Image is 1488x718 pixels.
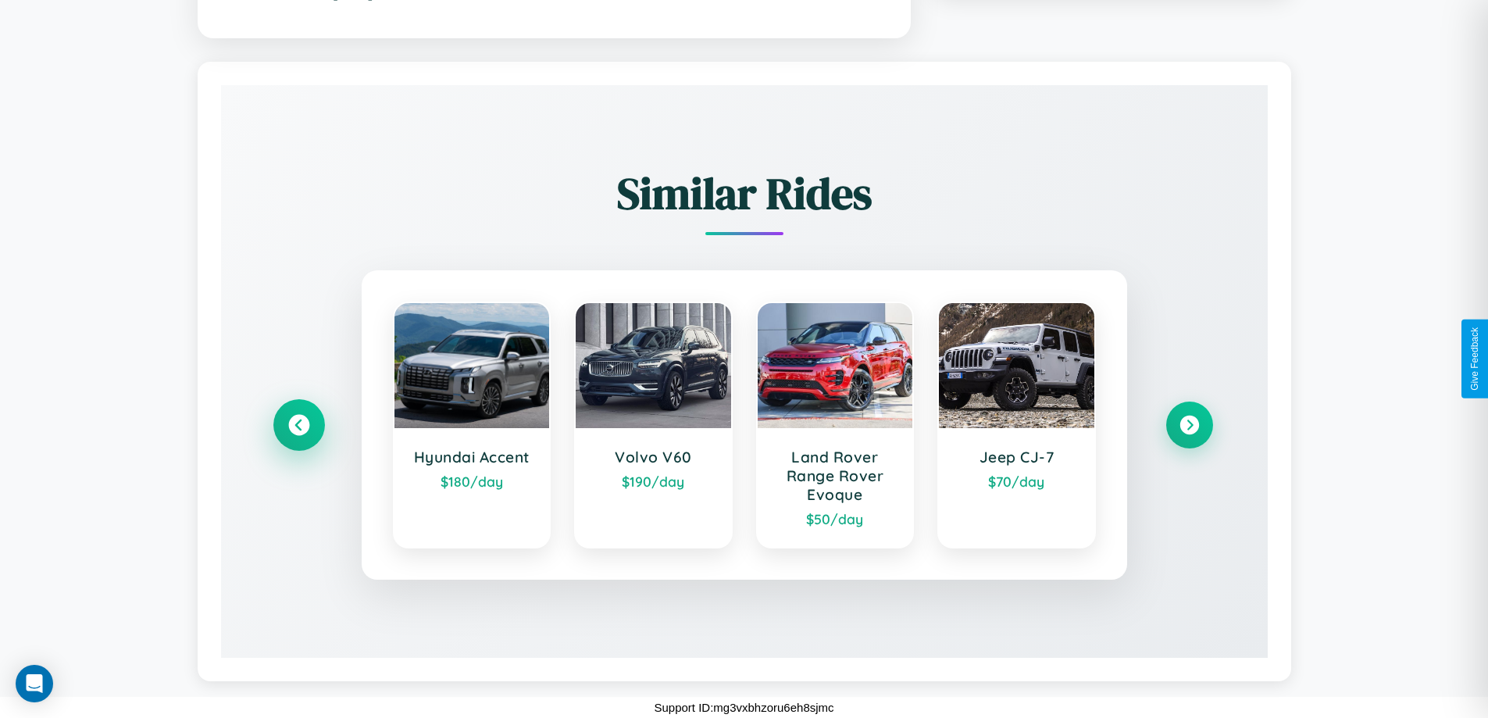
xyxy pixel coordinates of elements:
[276,163,1213,223] h2: Similar Rides
[410,473,534,490] div: $ 180 /day
[393,302,551,548] a: Hyundai Accent$180/day
[937,302,1096,548] a: Jeep CJ-7$70/day
[756,302,915,548] a: Land Rover Range Rover Evoque$50/day
[773,510,897,527] div: $ 50 /day
[773,448,897,504] h3: Land Rover Range Rover Evoque
[591,448,715,466] h3: Volvo V60
[410,448,534,466] h3: Hyundai Accent
[654,697,833,718] p: Support ID: mg3vxbhzoru6eh8sjmc
[591,473,715,490] div: $ 190 /day
[955,448,1079,466] h3: Jeep CJ-7
[16,665,53,702] div: Open Intercom Messenger
[574,302,733,548] a: Volvo V60$190/day
[955,473,1079,490] div: $ 70 /day
[1469,327,1480,391] div: Give Feedback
